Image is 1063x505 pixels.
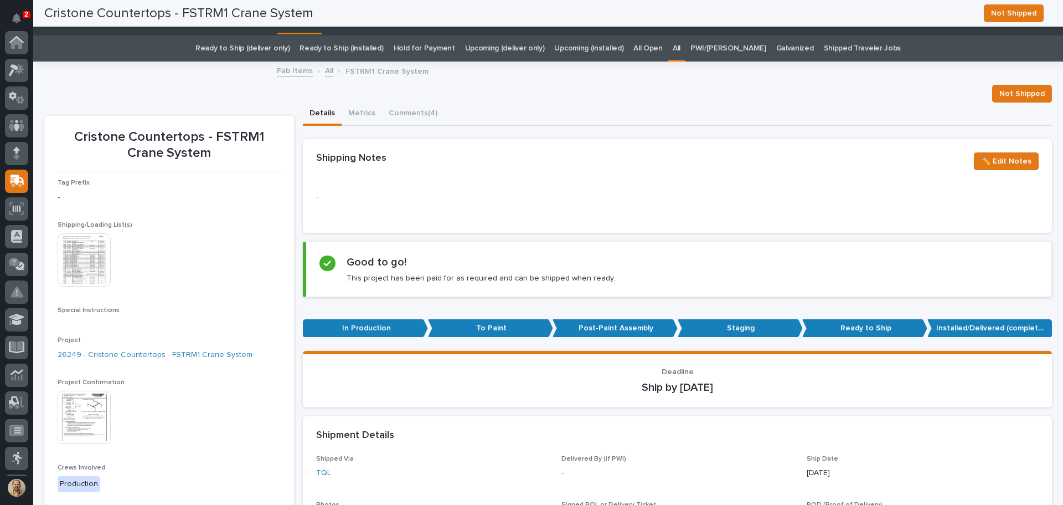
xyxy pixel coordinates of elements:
[5,476,28,499] button: users-avatar
[678,319,803,338] p: Staging
[428,319,553,338] p: To Paint
[58,349,252,361] a: 26249 - Cristone Countertops - FSTRM1 Crane System
[394,35,455,62] a: Hold for Payment
[342,103,382,126] button: Metrics
[345,64,429,76] p: FSTRM1 Crane System
[277,64,313,76] a: Fab Items
[316,381,1039,394] p: Ship by [DATE]
[5,7,28,30] button: Notifications
[316,456,354,462] span: Shipped Via
[58,129,281,161] p: Cristone Countertops - FSTRM1 Crane System
[316,430,394,442] h2: Shipment Details
[999,87,1045,100] span: Not Shipped
[554,35,623,62] a: Upcoming (installed)
[807,456,838,462] span: Ship Date
[382,103,444,126] button: Comments (4)
[325,64,333,76] a: All
[553,319,678,338] p: Post-Paint Assembly
[58,465,105,471] span: Crews Involved
[316,152,386,165] h2: Shipping Notes
[300,35,383,62] a: Ready to Ship (installed)
[195,35,290,62] a: Ready to Ship (deliver only)
[58,222,132,228] span: Shipping/Loading List(s)
[824,35,901,62] a: Shipped Traveler Jobs
[992,85,1052,103] button: Not Shipped
[347,273,615,283] p: This project has been paid for as required and can be shipped when ready.
[24,11,28,18] p: 2
[303,103,342,126] button: Details
[14,13,28,31] div: Notifications2
[58,307,120,314] span: Special Instructions
[974,152,1039,170] button: ✏️ Edit Notes
[58,192,281,203] p: -
[981,155,1031,168] span: ✏️ Edit Notes
[58,476,100,492] div: Production
[58,337,81,344] span: Project
[316,191,548,203] p: -
[776,35,814,62] a: Galvanized
[303,319,428,338] p: In Production
[58,379,125,386] span: Project Confirmation
[561,456,626,462] span: Delivered By (if PWI)
[673,35,680,62] a: All
[347,256,406,269] h2: Good to go!
[807,467,1039,479] p: [DATE]
[690,35,766,62] a: PWI/[PERSON_NAME]
[802,319,927,338] p: Ready to Ship
[633,35,663,62] a: All Open
[662,368,694,376] span: Deadline
[927,319,1052,338] p: Installed/Delivered (completely done)
[465,35,545,62] a: Upcoming (deliver only)
[58,180,90,186] span: Tag Prefix
[561,467,793,479] p: -
[316,467,331,479] a: TQL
